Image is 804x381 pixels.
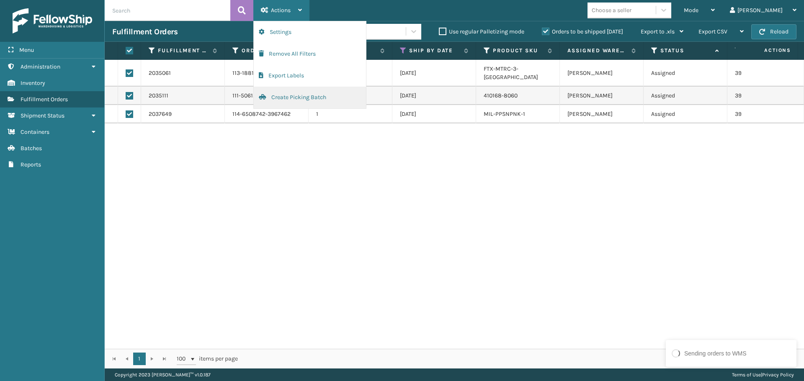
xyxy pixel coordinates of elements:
span: Actions [738,43,796,57]
a: 1 [133,353,146,365]
td: [PERSON_NAME] [560,87,644,105]
td: 113-1881069-9267441 [225,60,309,87]
span: 100 [177,355,189,363]
button: Export Labels [254,65,366,87]
span: items per page [177,353,238,365]
a: FTX-MTRC-3-[GEOGRAPHIC_DATA] [484,65,538,81]
a: 392447134569 [735,110,773,118]
label: Orders to be shipped [DATE] [542,28,623,35]
td: 1 [309,105,392,123]
td: [PERSON_NAME] [560,105,644,123]
span: Inventory [21,79,45,87]
span: Reports [21,161,41,168]
span: Export CSV [698,28,727,35]
img: logo [13,8,92,33]
span: Administration [21,63,60,70]
a: 2035061 [149,69,171,77]
span: Export to .xls [641,28,675,35]
h3: Fulfillment Orders [112,27,178,37]
label: Fulfillment Order Id [158,47,209,54]
label: Order Number [242,47,292,54]
div: Choose a seller [592,6,631,15]
td: [DATE] [392,60,476,87]
button: Reload [751,24,796,39]
td: [DATE] [392,87,476,105]
span: Menu [19,46,34,54]
td: [PERSON_NAME] [560,60,644,87]
label: Product SKU [493,47,544,54]
span: Shipment Status [21,112,64,119]
label: Status [660,47,711,54]
span: Containers [21,128,49,136]
label: Use regular Palletizing mode [439,28,524,35]
span: Fulfillment Orders [21,96,68,103]
td: Assigned [644,105,727,123]
span: Mode [684,7,698,14]
span: Actions [271,7,291,14]
a: 410168-8060 [484,92,518,99]
div: Sending orders to WMS [684,349,747,358]
a: 2035111 [149,92,168,100]
button: Create Picking Batch [254,87,366,108]
a: 392426606623 [735,92,775,99]
label: Assigned Warehouse [567,47,627,54]
span: Batches [21,145,42,152]
a: 392426420390 [735,69,775,77]
button: Settings [254,21,366,43]
td: 114-6508742-3967462 [225,105,309,123]
td: Assigned [644,87,727,105]
a: 2037649 [149,110,172,118]
td: Assigned [644,60,727,87]
td: 111-5061290-8666650 [225,87,309,105]
label: Ship By Date [409,47,460,54]
td: [DATE] [392,105,476,123]
button: Remove All Filters [254,43,366,65]
p: Copyright 2023 [PERSON_NAME]™ v 1.0.187 [115,368,211,381]
div: 1 - 3 of 3 items [250,355,795,363]
a: MIL-PPSNPNK-1 [484,110,525,118]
